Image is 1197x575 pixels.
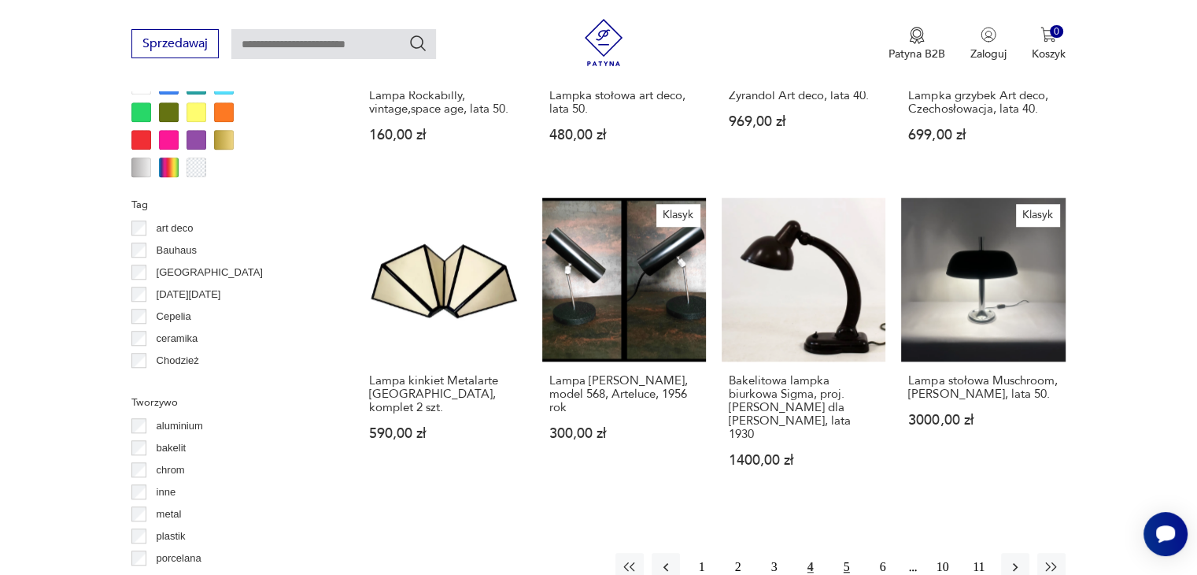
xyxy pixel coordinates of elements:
img: Ikonka użytkownika [981,27,996,43]
p: art deco [157,220,194,237]
a: Lampa kinkiet Metalarte Spain, komplet 2 szt.Lampa kinkiet Metalarte [GEOGRAPHIC_DATA], komplet 2... [362,198,526,498]
button: Zaloguj [970,27,1007,61]
p: chrom [157,462,185,479]
a: Bakelitowa lampka biurkowa Sigma, proj. Christiana Della dla Heinrich Römmler, lata 1930Bakelitow... [722,198,885,498]
p: Ćmielów [157,374,196,391]
a: KlasykLampa Gino Safratti, model 568, Arteluce, 1956 rokLampa [PERSON_NAME], model 568, Arteluce,... [542,198,706,498]
p: 160,00 zł [369,128,519,142]
p: [DATE][DATE] [157,286,221,303]
a: Ikona medaluPatyna B2B [889,27,945,61]
div: 0 [1050,25,1063,39]
p: ceramika [157,330,198,347]
button: Patyna B2B [889,27,945,61]
p: Bauhaus [157,242,197,259]
p: plastik [157,528,186,545]
p: Tworzywo [131,394,324,411]
button: Szukaj [408,34,427,53]
p: 300,00 zł [549,427,699,440]
iframe: Smartsupp widget button [1143,512,1188,556]
h3: Lampa Rockabilly, vintage,space age, lata 50. [369,89,519,116]
p: 699,00 zł [908,128,1058,142]
p: metal [157,506,182,523]
p: Tag [131,196,324,213]
button: Sprzedawaj [131,29,219,58]
p: 969,00 zł [729,115,878,128]
p: 3000,00 zł [908,414,1058,427]
p: inne [157,484,176,501]
p: 480,00 zł [549,128,699,142]
p: 1400,00 zł [729,454,878,467]
img: Ikona koszyka [1040,27,1056,43]
h3: Lampa [PERSON_NAME], model 568, Arteluce, 1956 rok [549,374,699,414]
p: Zaloguj [970,46,1007,61]
button: 0Koszyk [1032,27,1066,61]
p: Patyna B2B [889,46,945,61]
h3: Lampa stołowa Muschroom, [PERSON_NAME], lata 50. [908,374,1058,401]
a: Sprzedawaj [131,39,219,50]
h3: Lampka stołowa art deco, lata 50. [549,89,699,116]
p: 590,00 zł [369,427,519,440]
p: Koszyk [1032,46,1066,61]
p: bakelit [157,440,187,457]
p: Cepelia [157,308,191,325]
p: Chodzież [157,352,199,369]
img: Ikona medalu [909,27,925,44]
h3: Żyrandol Art deco, lata 40. [729,89,878,102]
img: Patyna - sklep z meblami i dekoracjami vintage [580,19,627,66]
a: KlasykLampa stołowa Muschroom, Egon Hillebrandt, lata 50.Lampa stołowa Muschroom, [PERSON_NAME], ... [901,198,1065,498]
p: porcelana [157,550,201,567]
h3: Bakelitowa lampka biurkowa Sigma, proj. [PERSON_NAME] dla [PERSON_NAME], lata 1930 [729,374,878,441]
h3: Lampka grzybek Art deco, Czechosłowacja, lata 40. [908,89,1058,116]
h3: Lampa kinkiet Metalarte [GEOGRAPHIC_DATA], komplet 2 szt. [369,374,519,414]
p: [GEOGRAPHIC_DATA] [157,264,263,281]
p: aluminium [157,417,203,435]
